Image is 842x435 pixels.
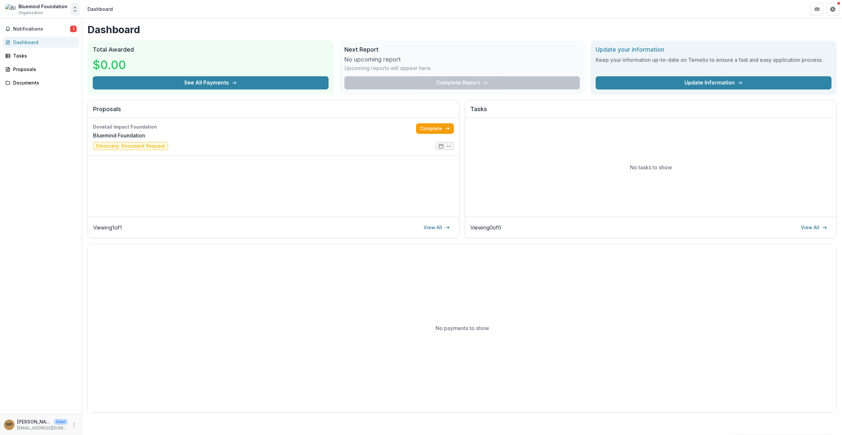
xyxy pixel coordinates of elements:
[344,46,580,53] h2: Next Report
[93,46,329,53] h2: Total Awarded
[344,56,401,63] h3: No upcoming report
[6,423,12,427] div: Marie-Alix de Putter
[797,222,831,233] a: View All
[70,26,77,32] span: 1
[13,79,74,86] div: Documents
[3,37,79,48] a: Dashboard
[470,224,501,231] p: Viewing 0 of 0
[596,46,831,53] h2: Update your information
[93,56,142,74] h3: $0.00
[54,419,67,425] p: User
[85,4,115,14] nav: breadcrumb
[18,10,43,16] span: Organization
[18,3,67,10] div: Bluemind Foundation
[344,64,432,72] p: Upcoming reports will appear here.
[87,6,113,12] div: Dashboard
[596,76,831,89] a: Update Information
[596,56,831,64] h3: Keep your information up-to-date on Temelio to ensure a fast and easy application process.
[3,24,79,34] button: Notifications1
[13,39,74,46] div: Dashboard
[810,3,824,16] button: Partners
[93,76,329,89] button: See All Payments
[3,77,79,88] a: Documents
[416,123,454,134] a: Complete
[87,24,837,36] h1: Dashboard
[3,50,79,61] a: Tasks
[17,418,51,425] p: [PERSON_NAME]
[420,222,454,233] a: View All
[93,224,122,231] p: Viewing 1 of 1
[93,106,454,118] h2: Proposals
[70,3,80,16] button: Open entity switcher
[88,244,836,412] div: No payments to show
[70,421,78,429] button: More
[13,26,70,32] span: Notifications
[5,4,16,14] img: Bluemind Foundation
[13,66,74,73] div: Proposals
[826,3,839,16] button: Get Help
[630,163,672,171] p: No tasks to show
[17,425,67,431] p: [EMAIL_ADDRESS][DOMAIN_NAME]
[93,132,145,139] a: Bluemind Foundation
[13,52,74,59] div: Tasks
[3,64,79,75] a: Proposals
[470,106,831,118] h2: Tasks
